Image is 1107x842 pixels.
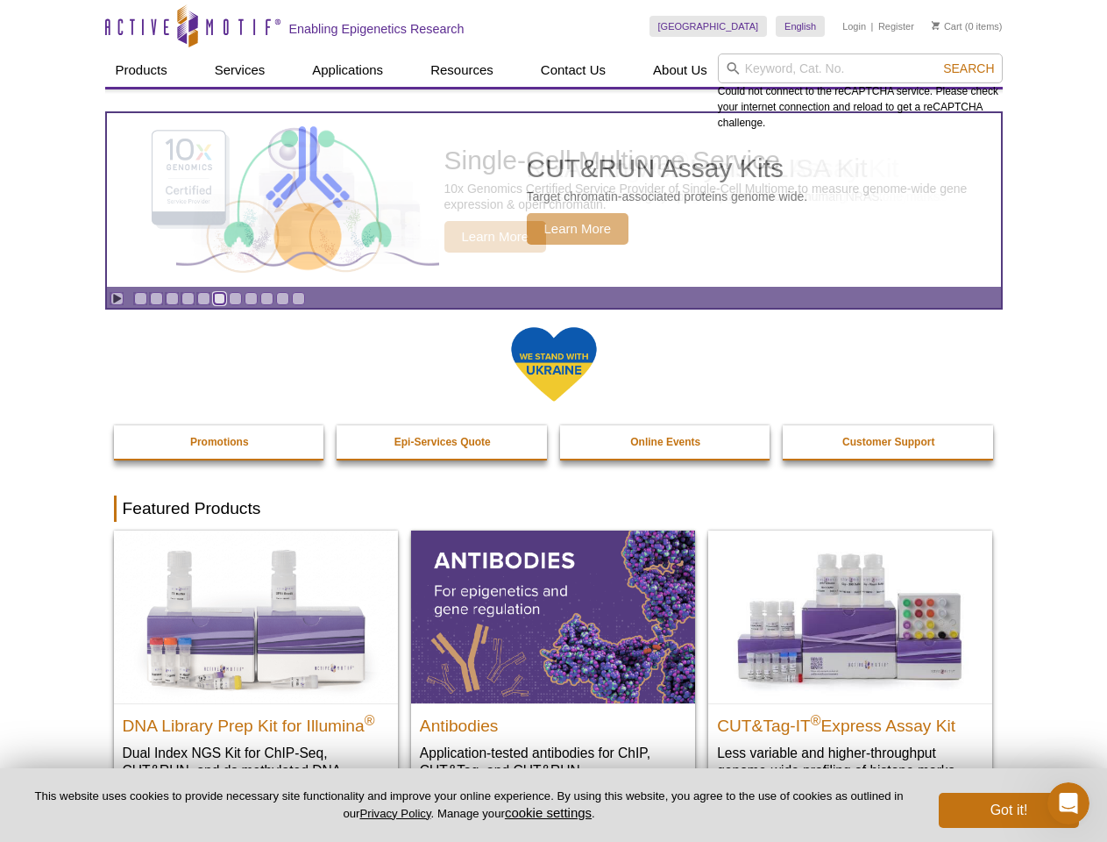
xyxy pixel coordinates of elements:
a: Login [842,20,866,32]
a: Go to slide 3 [166,292,179,305]
img: CUT&Tag-IT® Express Assay Kit [708,531,992,703]
p: This website uses cookies to provide necessary site functionality and improve your online experie... [28,788,910,822]
a: Resources [420,54,504,87]
button: cookie settings [505,805,592,820]
a: Register [878,20,914,32]
a: Applications [302,54,394,87]
h2: DNA Library Prep Kit for Illumina [123,709,389,735]
a: English [776,16,825,37]
a: DNA Library Prep Kit for Illumina DNA Library Prep Kit for Illumina® Dual Index NGS Kit for ChIP-... [114,531,398,814]
button: Search [938,61,999,76]
img: DNA Library Prep Kit for Illumina [114,531,398,703]
strong: Customer Support [842,436,934,448]
span: Learn More [527,213,629,245]
a: Customer Support [783,425,995,459]
a: Contact Us [530,54,616,87]
a: Privacy Policy [359,807,430,820]
h2: CUT&Tag-IT Express Assay Kit [717,709,983,735]
p: Dual Index NGS Kit for ChIP-Seq, CUT&RUN, and ds methylated DNA assays. [123,744,389,797]
a: Go to slide 11 [292,292,305,305]
strong: Promotions [190,436,249,448]
a: Go to slide 7 [229,292,242,305]
p: Less variable and higher-throughput genome-wide profiling of histone marks​. [717,744,983,780]
a: Products [105,54,178,87]
span: Search [943,61,994,75]
h2: Featured Products [114,496,994,522]
img: Your Cart [932,21,940,30]
img: CUT&RUN Assay Kits [176,120,439,281]
a: Go to slide 5 [197,292,210,305]
strong: Epi-Services Quote [394,436,491,448]
article: CUT&RUN Assay Kits [107,113,1001,287]
a: Toggle autoplay [110,292,124,305]
a: About Us [642,54,718,87]
iframe: Intercom live chat [1047,782,1089,824]
h2: CUT&RUN Assay Kits [527,155,808,182]
a: Services [204,54,276,87]
sup: ® [365,712,375,727]
a: Go to slide 8 [245,292,258,305]
a: Promotions [114,425,326,459]
a: Cart [932,20,962,32]
li: (0 items) [932,16,1003,37]
div: Could not connect to the reCAPTCHA service. Please check your internet connection and reload to g... [718,54,1003,131]
li: | [871,16,874,37]
strong: Online Events [630,436,700,448]
h2: Enabling Epigenetics Research [289,21,465,37]
a: Go to slide 10 [276,292,289,305]
input: Keyword, Cat. No. [718,54,1003,83]
a: CUT&RUN Assay Kits CUT&RUN Assay Kits Target chromatin-associated proteins genome wide. Learn More [107,113,1001,287]
a: All Antibodies Antibodies Application-tested antibodies for ChIP, CUT&Tag, and CUT&RUN. [411,531,695,796]
a: Go to slide 9 [260,292,273,305]
p: Application-tested antibodies for ChIP, CUT&Tag, and CUT&RUN. [420,744,686,780]
img: All Antibodies [411,531,695,703]
a: Epi-Services Quote [337,425,549,459]
a: CUT&Tag-IT® Express Assay Kit CUT&Tag-IT®Express Assay Kit Less variable and higher-throughput ge... [708,531,992,796]
button: Got it! [939,793,1079,828]
a: Go to slide 4 [181,292,195,305]
a: Go to slide 1 [134,292,147,305]
a: Online Events [560,425,772,459]
a: Go to slide 6 [213,292,226,305]
p: Target chromatin-associated proteins genome wide. [527,189,808,204]
a: Go to slide 2 [150,292,163,305]
a: [GEOGRAPHIC_DATA] [649,16,768,37]
img: We Stand With Ukraine [510,325,598,403]
h2: Antibodies [420,709,686,735]
sup: ® [811,712,821,727]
